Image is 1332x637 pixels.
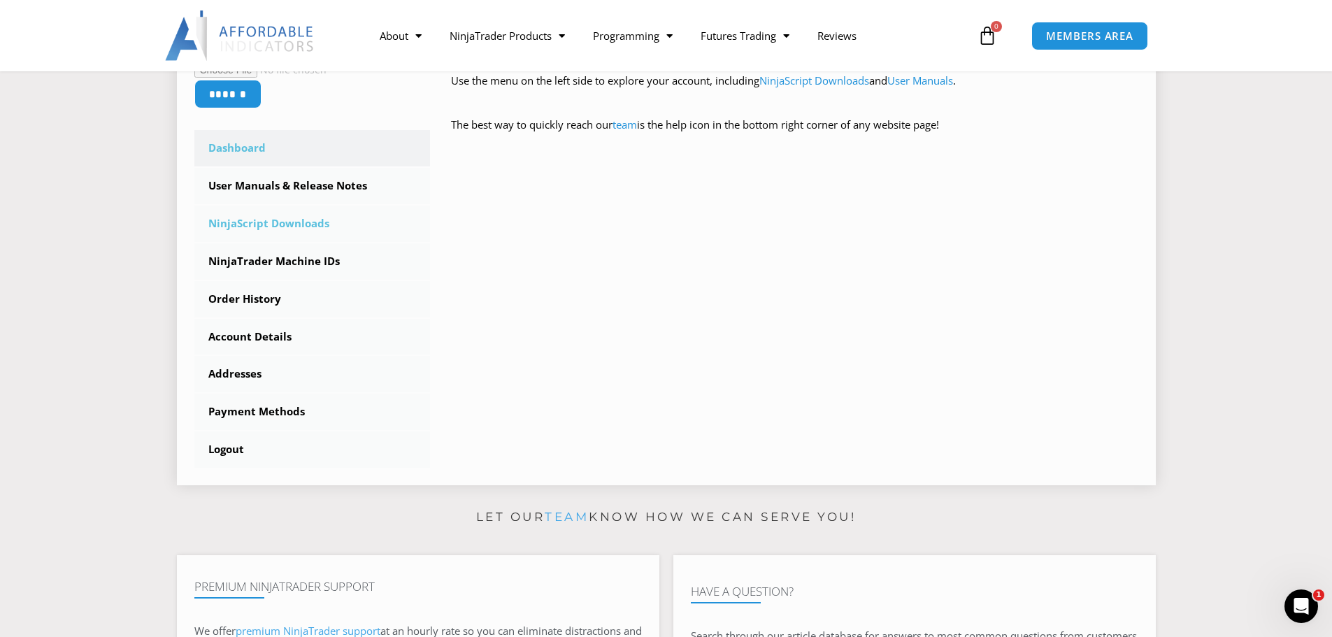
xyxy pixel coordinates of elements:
[194,168,431,204] a: User Manuals & Release Notes
[887,73,953,87] a: User Manuals
[194,130,431,468] nav: Account pages
[991,21,1002,32] span: 0
[451,115,1138,155] p: The best way to quickly reach our is the help icon in the bottom right corner of any website page!
[194,394,431,430] a: Payment Methods
[1284,589,1318,623] iframe: Intercom live chat
[803,20,871,52] a: Reviews
[759,73,869,87] a: NinjaScript Downloads
[177,506,1156,529] p: Let our know how we can serve you!
[957,15,1018,56] a: 0
[451,71,1138,110] p: Use the menu on the left side to explore your account, including and .
[165,10,315,61] img: LogoAI | Affordable Indicators – NinjaTrader
[194,319,431,355] a: Account Details
[194,281,431,317] a: Order History
[687,20,803,52] a: Futures Trading
[1313,589,1324,601] span: 1
[1046,31,1133,41] span: MEMBERS AREA
[579,20,687,52] a: Programming
[613,117,637,131] a: team
[194,243,431,280] a: NinjaTrader Machine IDs
[436,20,579,52] a: NinjaTrader Products
[1031,22,1148,50] a: MEMBERS AREA
[194,580,642,594] h4: Premium NinjaTrader Support
[194,431,431,468] a: Logout
[366,20,974,52] nav: Menu
[366,20,436,52] a: About
[194,130,431,166] a: Dashboard
[691,585,1138,599] h4: Have A Question?
[194,206,431,242] a: NinjaScript Downloads
[545,510,589,524] a: team
[194,356,431,392] a: Addresses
